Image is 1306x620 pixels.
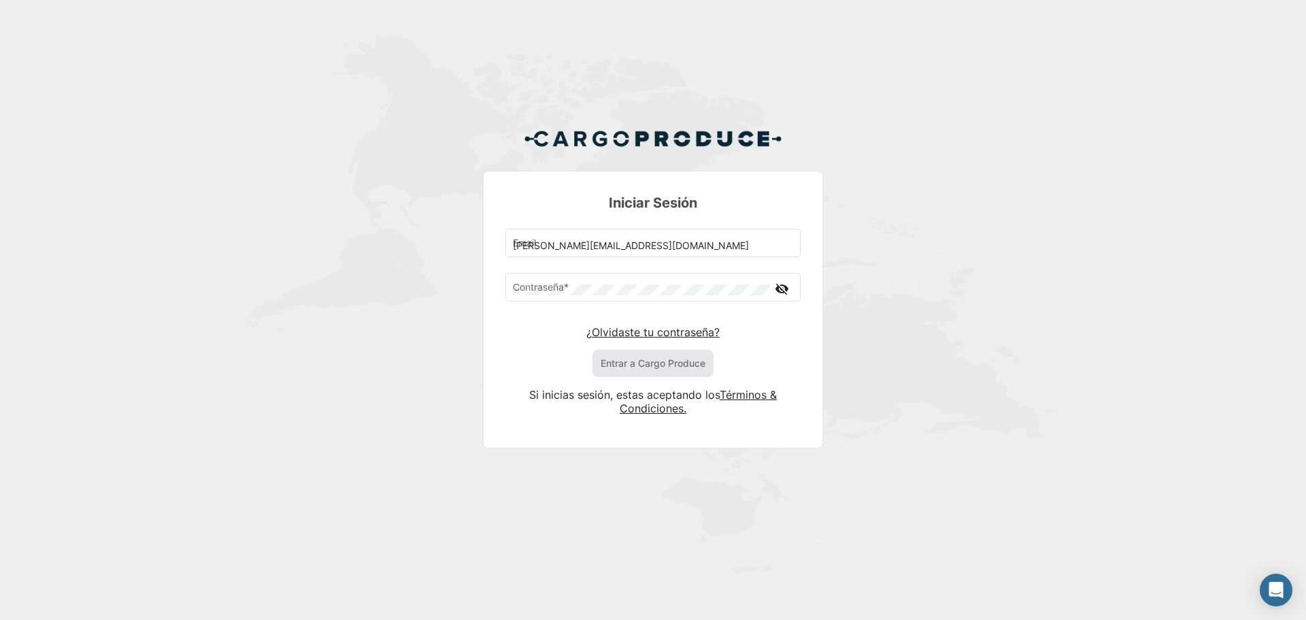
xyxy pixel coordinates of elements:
[620,388,777,415] a: Términos & Condiciones.
[529,388,720,402] span: Si inicias sesión, estas aceptando los
[773,280,790,297] mat-icon: visibility_off
[1260,574,1292,606] div: Abrir Intercom Messenger
[524,123,782,155] img: Cargo Produce Logo
[505,193,801,212] h3: Iniciar Sesión
[586,325,720,339] a: ¿Olvidaste tu contraseña?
